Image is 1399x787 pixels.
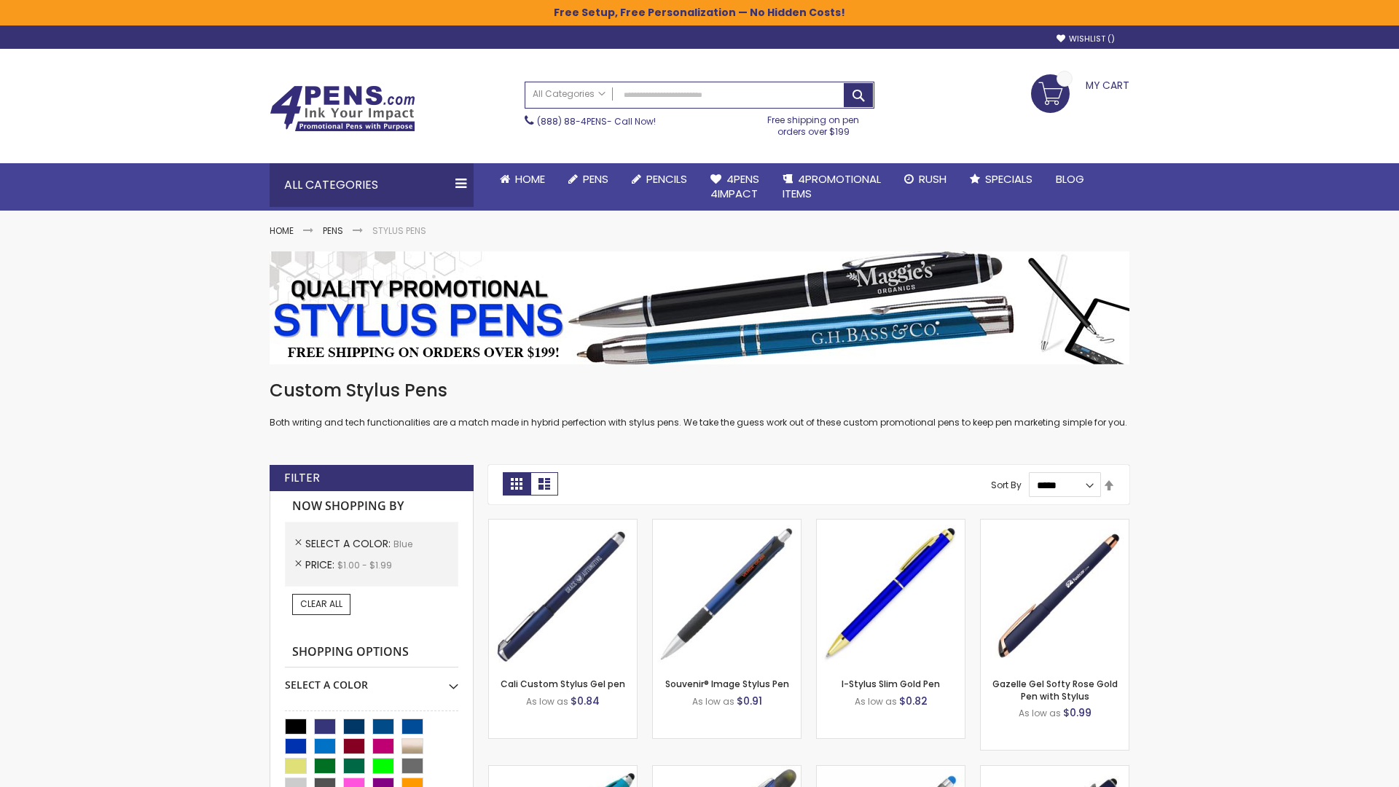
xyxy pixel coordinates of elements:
[737,694,762,708] span: $0.91
[489,519,637,531] a: Cali Custom Stylus Gel pen-Blue
[270,379,1129,402] h1: Custom Stylus Pens
[893,163,958,195] a: Rush
[305,536,393,551] span: Select A Color
[855,695,897,708] span: As low as
[537,115,607,128] a: (888) 88-4PENS
[1063,705,1092,720] span: $0.99
[653,520,801,667] img: Souvenir® Image Stylus Pen-Blue
[817,765,965,778] a: Islander Softy Gel with Stylus - ColorJet Imprint-Blue
[489,765,637,778] a: Neon Stylus Highlighter-Pen Combo-Blue
[489,520,637,667] img: Cali Custom Stylus Gel pen-Blue
[372,224,426,237] strong: Stylus Pens
[665,678,789,690] a: Souvenir® Image Stylus Pen
[292,594,350,614] a: Clear All
[270,85,415,132] img: 4Pens Custom Pens and Promotional Products
[270,251,1129,364] img: Stylus Pens
[899,694,928,708] span: $0.82
[710,171,759,201] span: 4Pens 4impact
[699,163,771,211] a: 4Pens4impact
[958,163,1044,195] a: Specials
[525,82,613,106] a: All Categories
[753,109,875,138] div: Free shipping on pen orders over $199
[842,678,940,690] a: I-Stylus Slim Gold Pen
[270,224,294,237] a: Home
[783,171,881,201] span: 4PROMOTIONAL ITEMS
[285,491,458,522] strong: Now Shopping by
[537,115,656,128] span: - Call Now!
[571,694,600,708] span: $0.84
[1044,163,1096,195] a: Blog
[533,88,606,100] span: All Categories
[285,667,458,692] div: Select A Color
[270,379,1129,429] div: Both writing and tech functionalities are a match made in hybrid perfection with stylus pens. We ...
[919,171,947,187] span: Rush
[503,472,530,496] strong: Grid
[1057,34,1115,44] a: Wishlist
[501,678,625,690] a: Cali Custom Stylus Gel pen
[284,470,320,486] strong: Filter
[393,538,412,550] span: Blue
[817,520,965,667] img: I-Stylus Slim Gold-Blue
[557,163,620,195] a: Pens
[985,171,1032,187] span: Specials
[817,519,965,531] a: I-Stylus Slim Gold-Blue
[992,678,1118,702] a: Gazelle Gel Softy Rose Gold Pen with Stylus
[771,163,893,211] a: 4PROMOTIONALITEMS
[323,224,343,237] a: Pens
[285,637,458,668] strong: Shopping Options
[981,520,1129,667] img: Gazelle Gel Softy Rose Gold Pen with Stylus-Blue
[981,765,1129,778] a: Custom Soft Touch® Metal Pens with Stylus-Blue
[692,695,734,708] span: As low as
[337,559,392,571] span: $1.00 - $1.99
[488,163,557,195] a: Home
[981,519,1129,531] a: Gazelle Gel Softy Rose Gold Pen with Stylus-Blue
[1056,171,1084,187] span: Blog
[653,519,801,531] a: Souvenir® Image Stylus Pen-Blue
[515,171,545,187] span: Home
[1019,707,1061,719] span: As low as
[270,163,474,207] div: All Categories
[620,163,699,195] a: Pencils
[583,171,608,187] span: Pens
[653,765,801,778] a: Souvenir® Jalan Highlighter Stylus Pen Combo-Blue
[991,479,1022,491] label: Sort By
[526,695,568,708] span: As low as
[646,171,687,187] span: Pencils
[305,557,337,572] span: Price
[300,598,342,610] span: Clear All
